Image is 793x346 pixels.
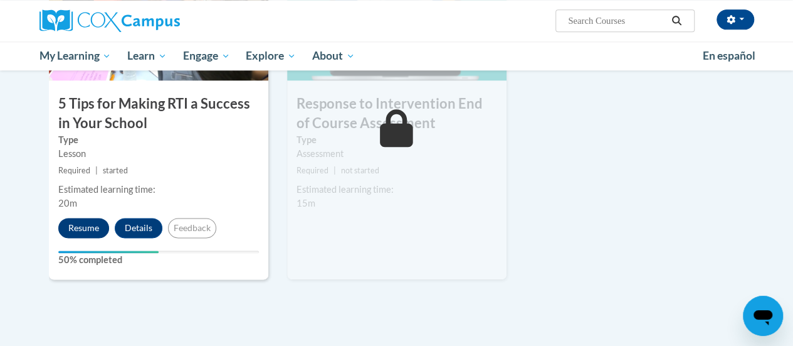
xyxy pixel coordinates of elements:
span: Engage [183,48,230,63]
span: Explore [246,48,296,63]
span: 15m [297,198,315,208]
a: Explore [238,41,304,70]
span: not started [341,166,379,175]
a: En español [695,43,764,69]
div: Estimated learning time: [297,183,497,197]
h3: 5 Tips for Making RTI a Success in Your School [49,94,268,133]
span: My Learning [39,48,111,63]
span: Required [297,166,328,175]
button: Resume [58,218,109,238]
span: About [312,48,355,63]
img: Cox Campus [39,9,180,32]
button: Search [667,13,686,28]
div: Assessment [297,147,497,161]
label: Type [58,133,259,147]
div: Main menu [30,41,764,70]
span: | [333,166,336,175]
span: En español [703,49,755,62]
span: | [95,166,98,175]
div: Lesson [58,147,259,161]
a: About [304,41,363,70]
a: Learn [119,41,175,70]
span: started [103,166,128,175]
button: Details [115,218,162,238]
button: Feedback [168,218,216,238]
span: 20m [58,198,77,208]
button: Account Settings [717,9,754,30]
a: My Learning [31,41,120,70]
iframe: Button to launch messaging window [743,296,783,336]
div: Your progress [58,251,159,253]
span: Required [58,166,90,175]
input: Search Courses [567,13,667,28]
h3: Response to Intervention End of Course Assessment [287,94,507,133]
div: Estimated learning time: [58,183,259,197]
label: Type [297,133,497,147]
a: Engage [175,41,238,70]
a: Cox Campus [39,9,265,32]
span: Learn [127,48,167,63]
label: 50% completed [58,253,259,267]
